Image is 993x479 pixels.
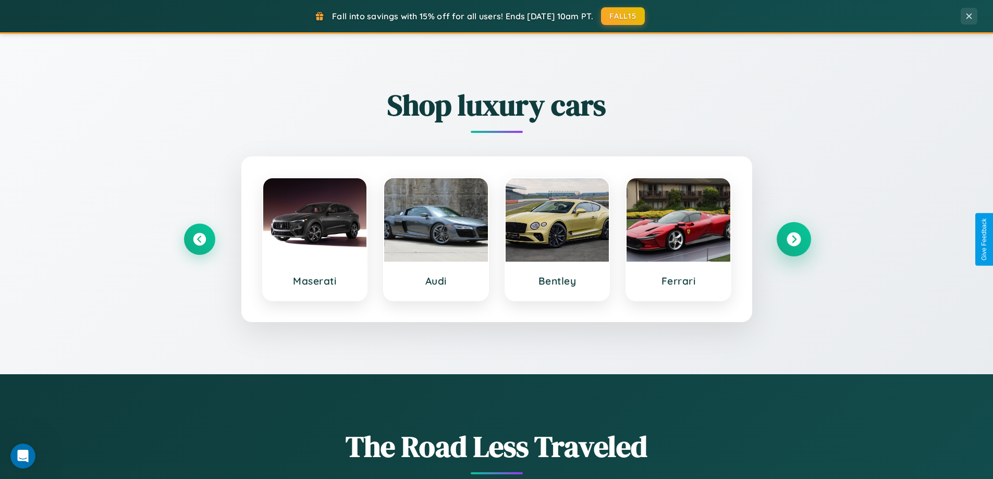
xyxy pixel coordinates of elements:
button: FALL15 [601,7,645,25]
iframe: Intercom live chat [10,444,35,469]
h3: Bentley [516,275,599,287]
h3: Ferrari [637,275,720,287]
h3: Maserati [274,275,357,287]
span: Fall into savings with 15% off for all users! Ends [DATE] 10am PT. [332,11,593,21]
h3: Audi [395,275,477,287]
div: Give Feedback [980,218,988,261]
h1: The Road Less Traveled [184,426,810,466]
h2: Shop luxury cars [184,85,810,125]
